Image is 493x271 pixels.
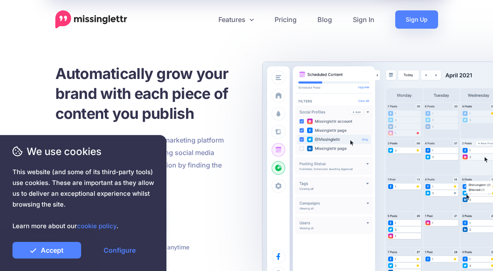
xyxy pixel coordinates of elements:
[55,64,268,123] h1: Automatically grow your brand with each piece of content you publish
[208,10,264,29] a: Features
[55,10,127,29] a: Home
[395,10,438,29] a: Sign Up
[55,134,230,184] p: Missinglettr is an all-in-one social marketing platform that turns your content into engaging soc...
[307,10,342,29] a: Blog
[85,242,154,259] a: Configure
[12,167,154,232] span: This website (and some of its third-party tools) use cookies. These are important as they allow u...
[264,10,307,29] a: Pricing
[12,242,81,259] a: Accept
[342,10,385,29] a: Sign In
[12,144,154,159] span: We use cookies
[77,222,116,230] a: cookie policy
